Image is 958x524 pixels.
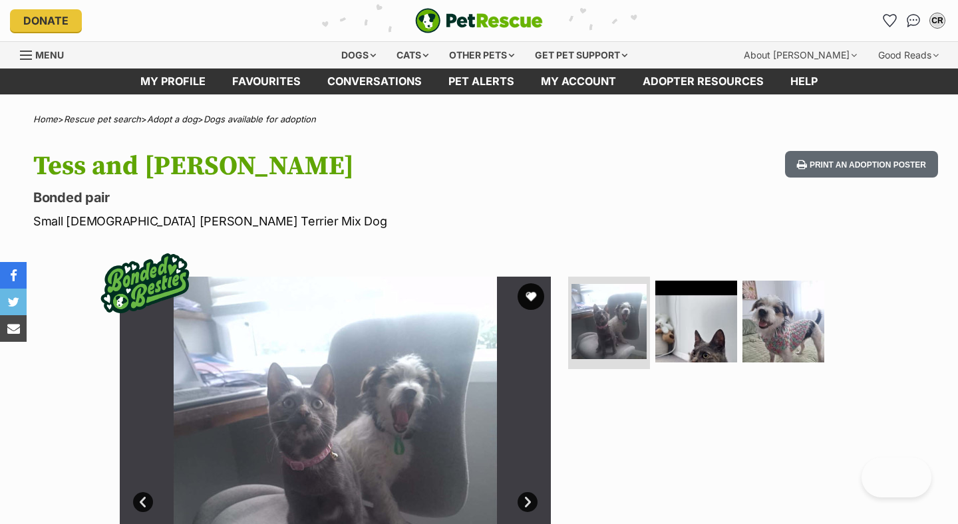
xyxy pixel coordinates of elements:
div: CR [931,14,944,27]
img: logo-e224e6f780fb5917bec1dbf3a21bbac754714ae5b6737aabdf751b685950b380.svg [415,8,543,33]
button: Print an adoption poster [785,151,938,178]
img: Photo of Tess And Miley [571,284,647,359]
iframe: Help Scout Beacon - Open [862,458,931,497]
img: bonded besties [92,230,198,336]
div: About [PERSON_NAME] [734,42,866,68]
ul: Account quick links [879,10,948,31]
a: Help [777,68,831,94]
a: Donate [10,9,82,32]
a: Favourites [879,10,900,31]
div: Dogs [332,42,385,68]
button: favourite [518,283,544,310]
a: Conversations [903,10,924,31]
p: Small [DEMOGRAPHIC_DATA] [PERSON_NAME] Terrier Mix Dog [33,212,584,230]
h1: Tess and [PERSON_NAME] [33,151,584,182]
div: Get pet support [526,42,637,68]
a: Next [518,492,538,512]
img: Photo of Tess And Miley [655,281,737,362]
a: Rescue pet search [64,114,141,124]
p: Bonded pair [33,188,584,207]
a: Menu [20,42,73,66]
a: PetRescue [415,8,543,33]
img: Photo of Tess And Miley [742,281,824,362]
img: chat-41dd97257d64d25036548639549fe6c8038ab92f7586957e7f3b1b290dea8141.svg [907,14,921,27]
div: Other pets [440,42,524,68]
a: My account [528,68,629,94]
button: My account [927,10,948,31]
a: Prev [133,492,153,512]
div: Cats [387,42,438,68]
a: conversations [314,68,435,94]
a: Home [33,114,58,124]
a: Dogs available for adoption [204,114,316,124]
a: Favourites [219,68,314,94]
a: Pet alerts [435,68,528,94]
div: Good Reads [869,42,948,68]
a: Adopter resources [629,68,777,94]
a: Adopt a dog [147,114,198,124]
span: Menu [35,49,64,61]
a: My profile [127,68,219,94]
